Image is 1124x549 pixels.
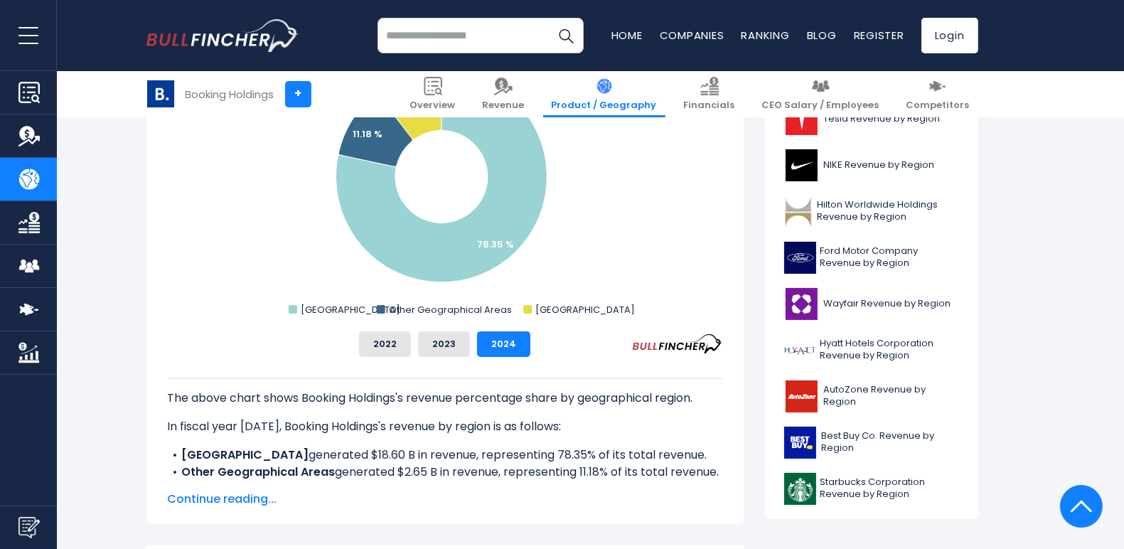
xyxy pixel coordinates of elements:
[776,377,968,416] a: AutoZone Revenue by Region
[168,418,722,435] p: In fiscal year [DATE], Booking Holdings's revenue by region is as follows:
[784,242,816,274] img: F logo
[548,18,584,53] button: Search
[921,18,978,53] a: Login
[146,19,299,52] a: Go to homepage
[611,28,643,43] a: Home
[824,113,941,125] span: Tesla Revenue by Region
[784,288,820,320] img: W logo
[820,476,959,501] span: Starbucks Corporation Revenue by Region
[776,238,968,277] a: Ford Motor Company Revenue by Region
[784,196,813,228] img: HLT logo
[410,100,456,112] span: Overview
[402,71,464,117] a: Overview
[754,71,888,117] a: CEO Salary / Employees
[784,103,820,135] img: TSLA logo
[675,71,744,117] a: Financials
[821,430,958,454] span: Best Buy Co. Revenue by Region
[684,100,735,112] span: Financials
[146,19,299,52] img: bullfincher logo
[388,303,511,316] text: Other Geographical Areas
[906,100,970,112] span: Competitors
[301,303,400,316] text: [GEOGRAPHIC_DATA]
[182,464,336,480] b: Other Geographical Areas
[474,71,533,117] a: Revenue
[898,71,978,117] a: Competitors
[660,28,724,43] a: Companies
[762,100,879,112] span: CEO Salary / Employees
[854,28,904,43] a: Register
[552,100,657,112] span: Product / Geography
[823,384,959,408] span: AutoZone Revenue by Region
[817,199,958,223] span: Hilton Worldwide Holdings Revenue by Region
[824,159,935,171] span: NIKE Revenue by Region
[776,423,968,462] a: Best Buy Co. Revenue by Region
[784,149,820,181] img: NKE logo
[535,303,635,316] text: [GEOGRAPHIC_DATA]
[776,331,968,370] a: Hyatt Hotels Corporation Revenue by Region
[168,390,722,407] p: The above chart shows Booking Holdings's revenue percentage share by geographical region.
[824,298,951,310] span: Wayfair Revenue by Region
[543,71,665,117] a: Product / Geography
[776,469,968,508] a: Starbucks Corporation Revenue by Region
[820,338,959,362] span: Hyatt Hotels Corporation Revenue by Region
[776,192,968,231] a: Hilton Worldwide Holdings Revenue by Region
[168,464,722,481] li: generated $2.65 B in revenue, representing 11.18% of its total revenue.
[784,334,816,366] img: H logo
[483,100,525,112] span: Revenue
[186,86,274,102] div: Booking Holdings
[353,127,382,141] text: 11.18 %
[182,447,309,463] b: [GEOGRAPHIC_DATA]
[776,146,968,185] a: NIKE Revenue by Region
[776,284,968,324] a: Wayfair Revenue by Region
[147,80,174,107] img: BKNG logo
[168,447,722,464] li: generated $18.60 B in revenue, representing 78.35% of its total revenue.
[784,473,816,505] img: SBUX logo
[742,28,790,43] a: Ranking
[168,491,722,508] span: Continue reading...
[418,331,470,357] button: 2023
[776,100,968,139] a: Tesla Revenue by Region
[784,427,818,459] img: BBY logo
[820,245,959,270] span: Ford Motor Company Revenue by Region
[285,81,311,107] a: +
[477,331,530,357] button: 2024
[168,481,722,498] li: generated $2.49 B in revenue, representing 10.47% of its total revenue.
[784,380,819,412] img: AZO logo
[182,481,309,497] b: [GEOGRAPHIC_DATA]
[168,36,722,320] svg: Booking Holdings's Revenue Share by Region
[477,238,514,251] text: 78.35 %
[359,331,411,357] button: 2022
[807,28,837,43] a: Blog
